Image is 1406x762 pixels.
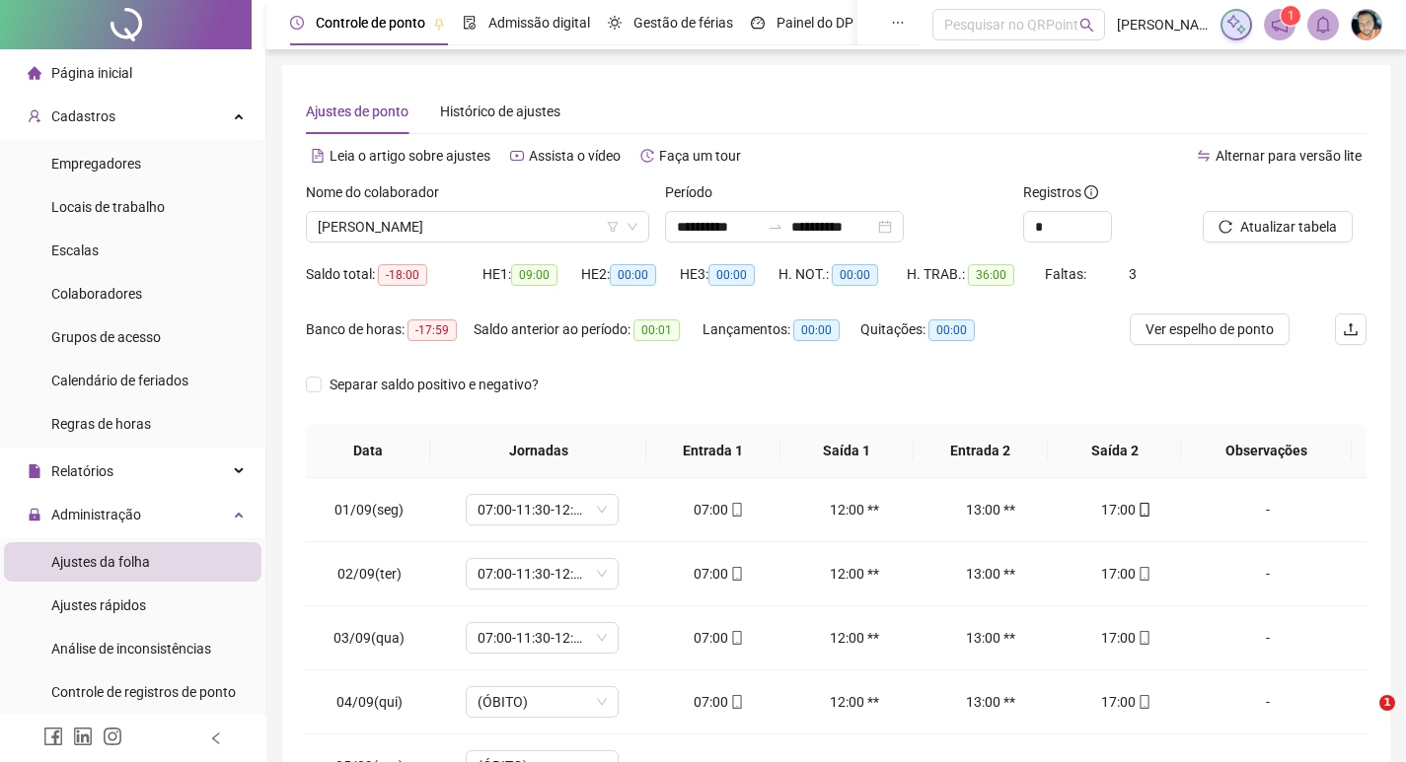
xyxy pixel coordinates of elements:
span: mobile [1136,631,1151,645]
div: Banco de horas: [306,318,474,341]
span: 01/09(seg) [334,502,404,518]
span: info-circle [1084,185,1098,199]
span: swap [1197,149,1211,163]
div: 07:00 [667,627,772,649]
span: -17:59 [407,319,457,341]
span: sun [608,16,622,30]
span: [PERSON_NAME] Serviços [1117,14,1209,35]
th: Entrada 2 [914,424,1048,478]
span: to [768,219,783,235]
span: 00:00 [832,264,878,286]
th: Observações [1181,424,1351,478]
th: Data [306,424,430,478]
span: (ÓBITO) [478,687,607,717]
span: file-text [311,149,325,163]
span: instagram [103,727,122,746]
div: 07:00 [667,499,772,520]
button: Ver espelho de ponto [1130,313,1290,345]
span: Painel do DP [777,15,853,31]
span: 09:00 [511,264,557,286]
div: H. TRAB.: [907,263,1045,286]
span: 00:00 [610,264,656,286]
span: swap-right [768,219,783,235]
span: 04/09(qui) [336,694,403,710]
span: 00:01 [633,319,680,341]
div: 17:00 [1074,563,1179,585]
span: 07:00-11:30-12:30-17:00 [478,559,607,589]
span: 00:00 [793,319,840,341]
span: filter [607,221,619,233]
span: dashboard [751,16,765,30]
span: lock [28,508,41,521]
span: Regras de horas [51,416,151,432]
span: down [627,221,638,233]
span: upload [1343,321,1359,337]
span: mobile [728,695,744,709]
span: history [640,149,654,163]
div: 17:00 [1074,691,1179,713]
span: 02/09(ter) [337,566,402,582]
div: HE 2: [581,263,680,286]
img: sparkle-icon.fc2bf0ac1784a2077858766a79e2daf3.svg [1225,14,1247,35]
th: Jornadas [430,424,645,478]
span: Histórico de ajustes [440,104,560,119]
span: left [209,731,223,745]
span: Colaboradores [51,286,142,302]
span: Leia o artigo sobre ajustes [330,148,490,164]
span: reload [1219,220,1232,234]
span: 00:00 [708,264,755,286]
th: Saída 1 [780,424,915,478]
span: mobile [1136,567,1151,581]
span: home [28,66,41,80]
span: Ajustes rápidos [51,597,146,613]
span: 03/09(qua) [333,630,405,646]
span: Locais de trabalho [51,199,165,215]
span: Página inicial [51,65,132,81]
span: Faça um tour [659,148,741,164]
span: linkedin [73,727,93,746]
span: mobile [728,567,744,581]
span: pushpin [433,18,445,30]
iframe: Intercom live chat [1339,695,1386,742]
span: 00:00 [928,319,975,341]
span: Gestão de férias [633,15,733,31]
span: Ajustes da folha [51,554,150,570]
span: user-add [28,109,41,123]
span: 3 [1129,266,1137,282]
span: notification [1271,16,1289,34]
span: Assista o vídeo [529,148,621,164]
span: Calendário de feriados [51,373,188,388]
span: Grupos de acesso [51,329,161,345]
span: mobile [1136,503,1151,517]
div: Lançamentos: [703,318,860,341]
span: Ver espelho de ponto [1146,318,1274,340]
span: Controle de registros de ponto [51,684,236,700]
span: Separar saldo positivo e negativo? [322,374,547,395]
span: Escalas [51,242,99,258]
sup: 1 [1281,6,1300,26]
span: facebook [43,727,63,746]
div: - [1210,499,1326,520]
span: mobile [1136,695,1151,709]
span: Administração [51,507,141,522]
div: HE 1: [482,263,581,286]
button: Atualizar tabela [1203,211,1353,242]
span: Admissão digital [488,15,590,31]
span: mobile [728,631,744,645]
span: Alternar para versão lite [1216,148,1362,164]
div: - [1210,563,1326,585]
div: 17:00 [1074,499,1179,520]
span: Faltas: [1045,266,1089,282]
span: clock-circle [290,16,304,30]
span: LUIZ RODOLFO JOVETTE D AVILA [318,212,637,242]
span: 36:00 [968,264,1014,286]
span: file-done [463,16,477,30]
div: HE 3: [680,263,778,286]
span: 07:00-11:30-12:30-17:00 [478,495,607,524]
span: Relatórios [51,463,113,479]
span: Cadastros [51,108,115,124]
span: Controle de ponto [316,15,425,31]
th: Entrada 1 [646,424,780,478]
span: Registros [1023,181,1098,203]
span: bell [1314,16,1332,34]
